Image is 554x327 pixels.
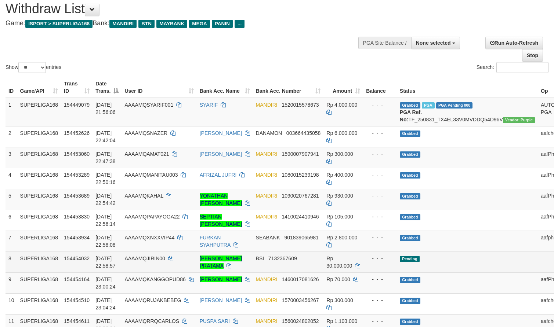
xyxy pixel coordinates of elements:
[200,214,242,227] a: SEPTIAN [PERSON_NAME]
[366,276,394,283] div: - - -
[366,255,394,262] div: - - -
[282,297,319,303] span: Copy 1570003456267 to clipboard
[17,98,61,126] td: SUPERLIGA168
[17,272,61,293] td: SUPERLIGA168
[366,317,394,325] div: - - -
[496,62,548,73] input: Search:
[17,210,61,231] td: SUPERLIGA168
[6,189,17,210] td: 5
[200,276,242,282] a: [PERSON_NAME]
[124,130,167,136] span: AAAAMQSNAZER
[6,231,17,251] td: 7
[17,293,61,314] td: SUPERLIGA168
[366,101,394,109] div: - - -
[64,235,90,240] span: 154453934
[282,193,319,199] span: Copy 1090020767281 to clipboard
[122,77,196,98] th: User ID: activate to sort column ascending
[124,235,174,240] span: AAAAMQXNXXVIP44
[17,189,61,210] td: SUPERLIGA168
[256,193,278,199] span: MANDIRI
[95,102,116,115] span: [DATE] 21:56:06
[200,172,237,178] a: AFRIZAL JUFRI
[200,318,230,324] a: PUSPA SARI
[200,297,242,303] a: [PERSON_NAME]
[200,193,242,206] a: YONATHAN [PERSON_NAME]
[6,126,17,147] td: 2
[400,102,420,109] span: Grabbed
[64,172,90,178] span: 154453289
[326,172,353,178] span: Rp 400.000
[422,102,435,109] span: Marked by aafchoeunmanni
[138,20,155,28] span: BTN
[17,168,61,189] td: SUPERLIGA168
[189,20,210,28] span: MEGA
[124,172,178,178] span: AAAAMQMANITAU003
[95,235,116,248] span: [DATE] 22:58:08
[95,276,116,290] span: [DATE] 23:00:24
[124,276,186,282] span: AAAAMQKANGGOPUD86
[411,37,460,49] button: None selected
[256,318,278,324] span: MANDIRI
[18,62,46,73] select: Showentries
[400,277,420,283] span: Grabbed
[400,193,420,199] span: Grabbed
[95,297,116,311] span: [DATE] 23:04:24
[95,172,116,185] span: [DATE] 22:50:16
[64,276,90,282] span: 154454164
[477,62,548,73] label: Search:
[485,37,543,49] a: Run Auto-Refresh
[95,193,116,206] span: [DATE] 22:54:42
[6,1,362,16] h1: Withdraw List
[400,256,420,262] span: Pending
[64,130,90,136] span: 154452626
[6,20,362,27] h4: Game: Bank:
[282,276,319,282] span: Copy 1460017081626 to clipboard
[6,62,61,73] label: Show entries
[326,130,357,136] span: Rp 6.000.000
[400,319,420,325] span: Grabbed
[61,77,93,98] th: Trans ID: activate to sort column ascending
[366,171,394,179] div: - - -
[282,102,319,108] span: Copy 1520015578673 to clipboard
[503,117,535,123] span: Vendor URL: https://trx4.1velocity.biz
[6,272,17,293] td: 9
[124,151,169,157] span: AAAAMQAMAT021
[400,172,420,179] span: Grabbed
[256,214,278,220] span: MANDIRI
[400,109,422,122] b: PGA Ref. No:
[256,151,278,157] span: MANDIRI
[6,210,17,231] td: 6
[200,102,218,108] a: SYARIF
[400,235,420,241] span: Grabbed
[366,192,394,199] div: - - -
[6,293,17,314] td: 10
[268,256,297,261] span: Copy 7132367609 to clipboard
[124,102,173,108] span: AAAAMQSYARIF001
[95,256,116,269] span: [DATE] 22:58:57
[17,77,61,98] th: Game/API: activate to sort column ascending
[363,77,397,98] th: Balance
[522,49,543,62] a: Stop
[256,172,278,178] span: MANDIRI
[400,214,420,220] span: Grabbed
[397,98,538,126] td: TF_250831_TX4EL33V0MVDDQ54D96V
[282,318,319,324] span: Copy 1560024802052 to clipboard
[109,20,137,28] span: MANDIRI
[64,318,90,324] span: 154454611
[326,276,350,282] span: Rp 70.000
[366,129,394,137] div: - - -
[124,318,179,324] span: AAAAMQRRQCARLOS
[95,151,116,164] span: [DATE] 22:47:38
[256,130,282,136] span: DANAMON
[256,102,278,108] span: MANDIRI
[17,251,61,272] td: SUPERLIGA168
[358,37,411,49] div: PGA Site Balance /
[282,151,319,157] span: Copy 1590007907941 to clipboard
[200,130,242,136] a: [PERSON_NAME]
[93,77,122,98] th: Date Trans.: activate to sort column descending
[366,150,394,158] div: - - -
[95,130,116,143] span: [DATE] 22:42:04
[282,172,319,178] span: Copy 1080015239198 to clipboard
[326,256,352,269] span: Rp 30.000.000
[256,297,278,303] span: MANDIRI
